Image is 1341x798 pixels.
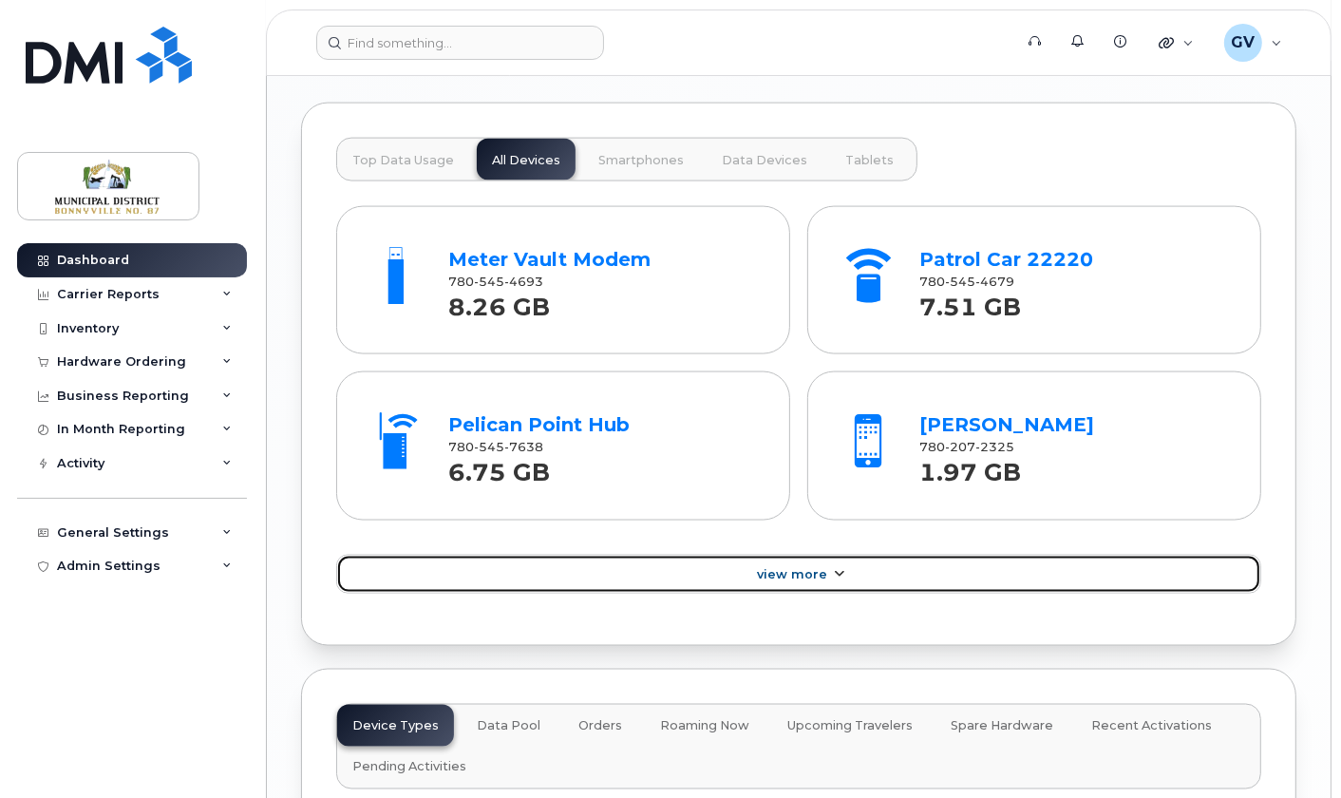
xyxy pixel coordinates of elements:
span: 4693 [505,275,544,289]
strong: 8.26 GB [449,283,551,322]
span: Data Devices [722,153,807,168]
span: Orders [578,718,622,733]
span: Data Pool [477,718,540,733]
button: Tablets [830,139,909,180]
span: 780 [449,275,544,289]
span: 780 [920,440,1015,454]
span: Top Data Usage [352,153,454,168]
input: Find something... [316,26,604,60]
a: Meter Vault Modem [449,248,652,271]
span: Smartphones [598,153,684,168]
span: 545 [946,275,976,289]
span: GV [1231,31,1255,54]
span: 545 [475,275,505,289]
button: Top Data Usage [337,139,469,180]
span: Spare Hardware [951,718,1053,733]
div: Gerry Valenzuela [1211,24,1295,62]
div: Quicklinks [1145,24,1207,62]
span: 2325 [976,440,1015,454]
strong: 1.97 GB [920,448,1022,487]
a: View More [336,555,1261,595]
span: Roaming Now [660,718,749,733]
a: Pelican Point Hub [449,413,631,436]
span: 780 [920,275,1015,289]
button: Data Devices [707,139,822,180]
strong: 7.51 GB [920,283,1022,322]
span: Tablets [845,153,894,168]
span: 545 [475,440,505,454]
span: Upcoming Travelers [787,718,913,733]
span: Recent Activations [1091,718,1212,733]
a: Patrol Car 22220 [920,248,1094,271]
span: 7638 [505,440,544,454]
span: 207 [946,440,976,454]
span: 4679 [976,275,1015,289]
span: View More [757,567,827,581]
button: Smartphones [583,139,699,180]
a: [PERSON_NAME] [920,413,1095,436]
span: Pending Activities [352,760,466,775]
span: 780 [449,440,544,454]
strong: 6.75 GB [449,448,551,487]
